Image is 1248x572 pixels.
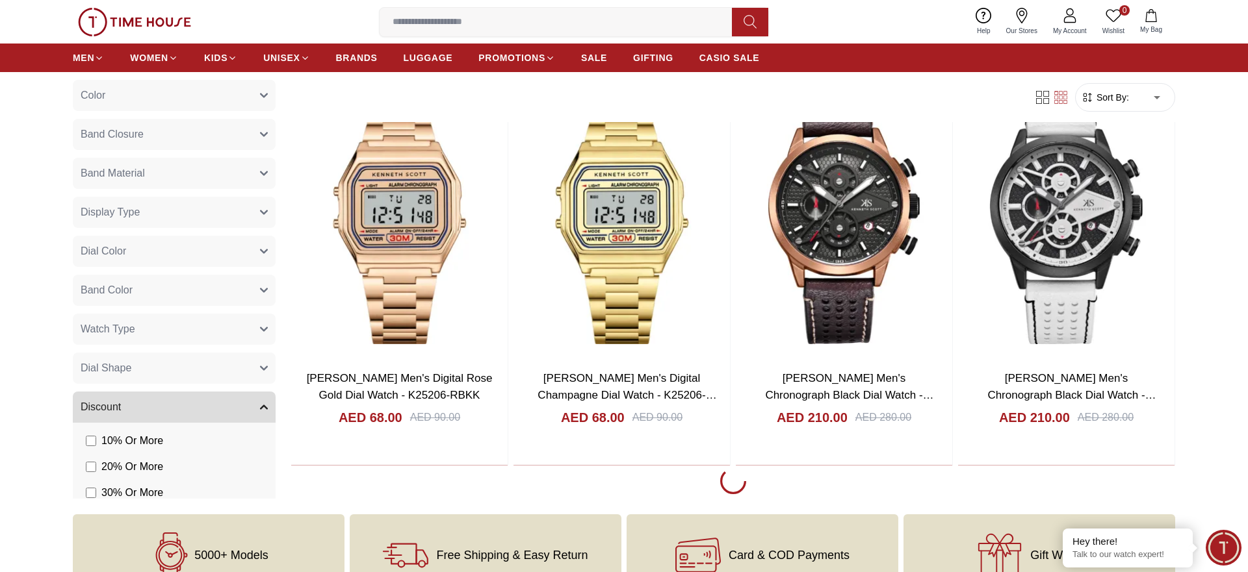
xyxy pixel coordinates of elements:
span: MEN [73,51,94,64]
span: Help [972,26,996,36]
button: Watch Type [73,314,276,345]
button: My Bag [1132,6,1170,37]
span: Our Stores [1001,26,1043,36]
a: GIFTING [633,46,673,69]
a: MEN [73,46,104,69]
span: 20 % Or More [101,459,163,475]
a: Help [969,5,998,38]
a: UNISEX [263,46,309,69]
span: 30 % Or More [101,485,163,501]
span: PROMOTIONS [478,51,545,64]
button: Band Closure [73,119,276,150]
span: WOMEN [130,51,168,64]
a: Our Stores [998,5,1045,38]
button: Dial Color [73,236,276,267]
a: KIDS [204,46,237,69]
span: Dial Shape [81,360,131,376]
a: [PERSON_NAME] Men's Chronograph Black Dial Watch - K25108-DLDB [765,372,933,417]
button: Sort By: [1081,91,1129,104]
a: 0Wishlist [1095,5,1132,38]
span: Free Shipping & Easy Return [436,549,588,562]
a: CASIO SALE [699,46,760,69]
a: LUGGAGE [404,46,453,69]
span: 10 % Or More [101,433,163,449]
a: WOMEN [130,46,178,69]
input: 30% Or More [86,488,96,498]
span: Color [81,88,105,103]
a: [PERSON_NAME] Men's Digital Champagne Dial Watch - K25206-GBGC [538,372,716,417]
a: BRANDS [336,46,378,69]
span: Gift Wrapping [1030,549,1102,562]
div: AED 90.00 [410,410,460,425]
span: 5000+ Models [194,549,268,562]
div: Chat Widget [1206,530,1241,566]
h4: AED 68.00 [561,408,625,427]
div: AED 280.00 [1078,410,1134,425]
input: 20% Or More [86,462,96,472]
img: Kenneth Scott Men's Digital Champagne Dial Watch - K25206-GBGC [513,77,730,360]
button: Dial Shape [73,353,276,384]
span: Wishlist [1097,26,1130,36]
div: AED 280.00 [855,410,911,425]
span: Band Material [81,166,145,181]
span: Discount [81,399,121,415]
a: [PERSON_NAME] Men's Digital Rose Gold Dial Watch - K25206-RBKK [307,372,493,401]
span: BRANDS [336,51,378,64]
span: GIFTING [633,51,673,64]
h4: AED 68.00 [339,408,402,427]
span: Watch Type [81,321,135,337]
span: CASIO SALE [699,51,760,64]
input: 10% Or More [86,436,96,446]
span: Band Color [81,282,133,298]
div: AED 90.00 [632,410,682,425]
span: Card & COD Payments [729,549,850,562]
span: UNISEX [263,51,300,64]
img: Kenneth Scott Men's Digital Rose Gold Dial Watch - K25206-RBKK [291,77,508,360]
a: [PERSON_NAME] Men's Chronograph Black Dial Watch - K25108-BLWB [987,372,1156,417]
span: Band Closure [81,127,144,142]
span: Sort By: [1094,91,1129,104]
p: Talk to our watch expert! [1072,549,1183,560]
a: PROMOTIONS [478,46,555,69]
button: Band Material [73,158,276,189]
span: Dial Color [81,243,126,259]
span: KIDS [204,51,227,64]
button: Color [73,80,276,111]
span: My Bag [1135,25,1167,34]
div: Hey there! [1072,535,1183,548]
button: Band Color [73,275,276,306]
a: SALE [581,46,607,69]
h4: AED 210.00 [777,408,848,427]
h4: AED 210.00 [999,408,1070,427]
span: 0 [1119,5,1130,16]
img: ... [78,8,191,36]
span: Display Type [81,205,140,220]
span: My Account [1048,26,1092,36]
span: SALE [581,51,607,64]
button: Discount [73,392,276,423]
img: Kenneth Scott Men's Chronograph Black Dial Watch - K25108-DLDB [736,77,952,360]
button: Display Type [73,197,276,228]
span: LUGGAGE [404,51,453,64]
img: Kenneth Scott Men's Chronograph Black Dial Watch - K25108-BLWB [958,77,1175,360]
